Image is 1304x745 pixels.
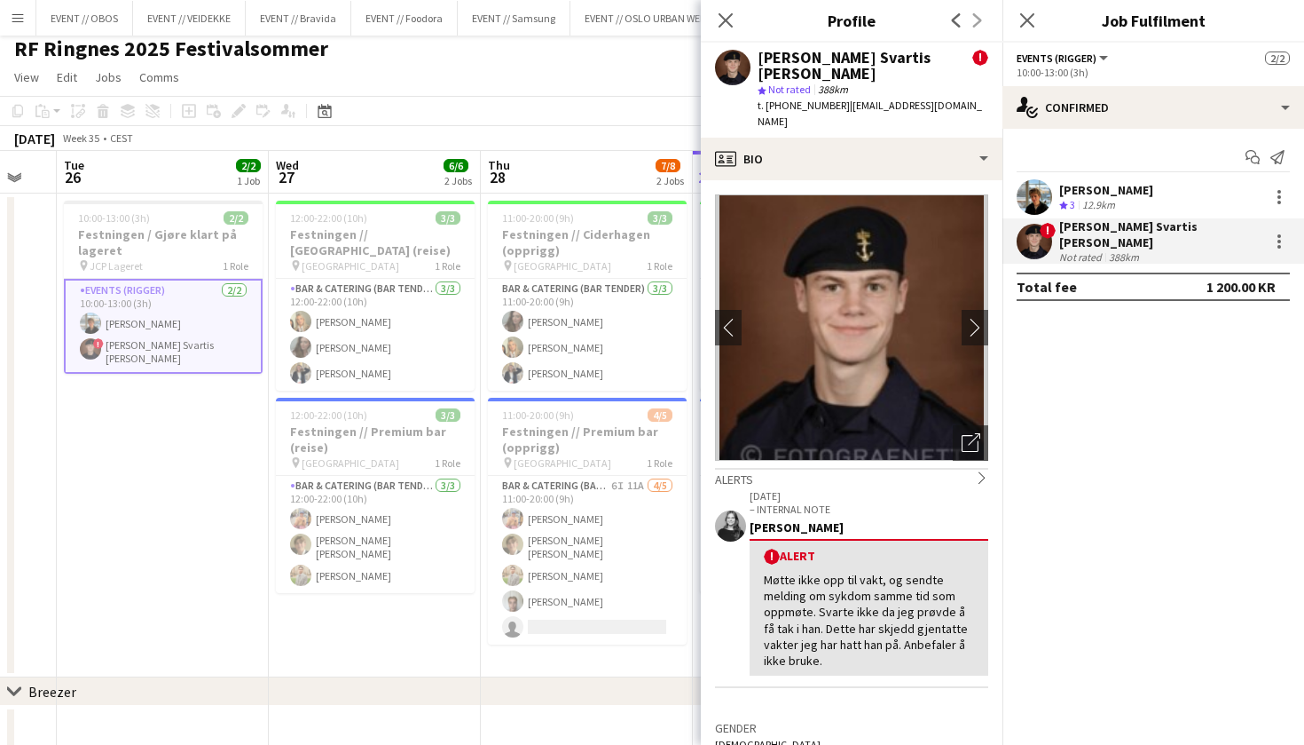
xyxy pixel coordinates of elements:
span: Comms [139,69,179,85]
span: ! [972,50,988,66]
div: [PERSON_NAME] [1059,182,1153,198]
span: Wed [276,157,299,173]
span: 4/5 [648,408,672,422]
span: t. [PHONE_NUMBER] [758,99,850,112]
span: Edit [57,69,77,85]
app-card-role: Bar & Catering (Bar Tender)3/311:00-20:00 (9h)[PERSON_NAME][PERSON_NAME][PERSON_NAME] [488,279,687,391]
div: 2 Jobs [444,174,472,187]
span: 12:00-22:00 (10h) [290,211,367,225]
span: 3/3 [648,211,672,225]
span: Tue [64,157,84,173]
span: 29 [697,167,716,187]
span: 1 Role [435,259,460,273]
div: Not rated [1059,250,1105,264]
div: Alert [764,548,974,565]
span: [GEOGRAPHIC_DATA] [302,259,399,273]
app-card-role: Bar & Catering (Bar Tender)3/314:30-23:30 (9h)[PERSON_NAME][PERSON_NAME] [PERSON_NAME][PERSON_NAME] [700,476,899,593]
button: EVENT // Bravida [246,1,351,36]
span: 11:00-20:00 (9h) [502,408,574,422]
span: 6/6 [444,159,468,172]
button: Events (Rigger) [1017,52,1111,65]
div: 10:00-13:00 (3h) [1017,66,1290,79]
h3: Festningen // Premium bar (gjennomføring) [700,424,899,456]
span: 2/2 [224,211,248,225]
span: | [EMAIL_ADDRESS][DOMAIN_NAME] [758,99,982,128]
img: Crew avatar or photo [715,194,988,461]
span: Thu [488,157,510,173]
h3: Festningen // Ciderhagen (opprigg) [488,226,687,258]
div: [PERSON_NAME] Svartis [PERSON_NAME] [758,50,972,82]
div: Alerts [715,468,988,487]
button: EVENT // Foodora [351,1,458,36]
span: Jobs [95,69,122,85]
span: ! [764,549,780,565]
span: Not rated [768,83,811,96]
div: [PERSON_NAME] [750,519,988,535]
button: EVENT // OBOS [36,1,133,36]
button: EVENT // Samsung [458,1,570,36]
h1: RF Ringnes 2025 Festivalsommer [14,36,328,62]
span: 1 Role [647,259,672,273]
div: 11:00-20:00 (9h)3/3Festningen // Ciderhagen (opprigg) [GEOGRAPHIC_DATA]1 RoleBar & Catering (Bar ... [488,201,687,391]
div: CEST [110,131,133,145]
app-job-card: 14:30-23:30 (9h)3/3Festningen // Ciderhagen (gjennomføring) [GEOGRAPHIC_DATA]1 RoleBar & Catering... [700,201,899,391]
span: 1 Role [435,456,460,470]
div: Breezer [28,683,76,701]
span: 2/2 [1265,52,1290,65]
span: JCP Lageret [90,259,143,273]
app-card-role: Bar & Catering (Bar Tender)3/312:00-22:00 (10h)[PERSON_NAME][PERSON_NAME] [PERSON_NAME][PERSON_NAME] [276,476,475,593]
h3: Festningen // Premium bar (reise) [276,424,475,456]
span: 11:00-20:00 (9h) [502,211,574,225]
h3: Festningen // Premium bar (opprigg) [488,424,687,456]
app-card-role: Bar & Catering (Bar Tender)6I11A4/511:00-20:00 (9h)[PERSON_NAME][PERSON_NAME] [PERSON_NAME][PERSO... [488,476,687,645]
button: EVENT // VEIDEKKE [133,1,246,36]
h3: Gender [715,720,988,736]
span: 27 [273,167,299,187]
div: 12.9km [1079,198,1119,213]
p: [DATE] [750,489,988,503]
span: Fri [700,157,716,173]
span: Week 35 [59,131,103,145]
div: 1 200.00 KR [1206,278,1276,296]
span: 1 Role [647,456,672,470]
div: Open photos pop-in [953,425,988,461]
span: 388km [814,83,852,96]
a: View [7,66,46,89]
div: 12:00-22:00 (10h)3/3Festningen // Premium bar (reise) [GEOGRAPHIC_DATA]1 RoleBar & Catering (Bar ... [276,398,475,593]
span: 1 Role [223,259,248,273]
a: Edit [50,66,84,89]
span: 3 [1070,198,1075,211]
app-job-card: 10:00-13:00 (3h)2/2Festningen / Gjøre klart på lageret JCP Lageret1 RoleEvents (Rigger)2/210:00-1... [64,201,263,374]
button: EVENT // OSLO URBAN WEEK 2025 [570,1,750,36]
span: ! [93,338,104,349]
div: Total fee [1017,278,1077,296]
span: View [14,69,39,85]
h3: Festningen // Ciderhagen (gjennomføring) [700,226,899,258]
span: 3/3 [436,408,460,422]
div: Confirmed [1002,86,1304,129]
span: [GEOGRAPHIC_DATA] [302,456,399,470]
span: 12:00-22:00 (10h) [290,408,367,422]
span: ! [1040,223,1056,239]
span: Events (Rigger) [1017,52,1096,65]
span: 28 [485,167,510,187]
p: – INTERNAL NOTE [750,503,988,516]
app-card-role: Bar & Catering (Bar Tender)3/314:30-23:30 (9h)[PERSON_NAME][PERSON_NAME][PERSON_NAME] [700,279,899,391]
h3: Profile [701,9,1002,32]
span: [GEOGRAPHIC_DATA] [514,456,611,470]
app-job-card: 12:00-22:00 (10h)3/3Festningen // [GEOGRAPHIC_DATA] (reise) [GEOGRAPHIC_DATA]1 RoleBar & Catering... [276,201,475,391]
span: 2/2 [236,159,261,172]
app-card-role: Bar & Catering (Bar Tender)3/312:00-22:00 (10h)[PERSON_NAME][PERSON_NAME][PERSON_NAME] [276,279,475,391]
span: 26 [61,167,84,187]
span: 10:00-13:00 (3h) [78,211,150,225]
app-job-card: 14:30-23:30 (9h)3/3Festningen // Premium bar (gjennomføring) [GEOGRAPHIC_DATA]1 RoleBar & Caterin... [700,398,899,593]
div: 2 Jobs [656,174,684,187]
a: Jobs [88,66,129,89]
div: [PERSON_NAME] Svartis [PERSON_NAME] [1059,218,1261,250]
div: 388km [1105,250,1143,264]
app-card-role: Events (Rigger)2/210:00-13:00 (3h)[PERSON_NAME]![PERSON_NAME] Svartis [PERSON_NAME] [64,279,263,374]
